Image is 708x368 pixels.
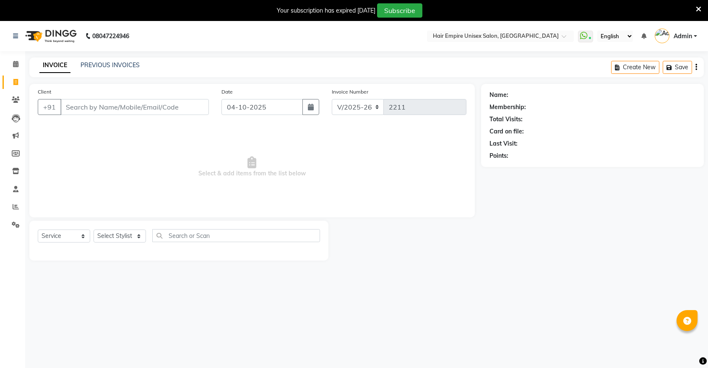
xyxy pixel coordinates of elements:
[489,103,526,112] div: Membership:
[674,32,692,41] span: Admin
[221,88,233,96] label: Date
[673,334,700,360] iframe: chat widget
[489,127,524,136] div: Card on file:
[38,88,51,96] label: Client
[92,24,129,48] b: 08047224946
[152,229,320,242] input: Search or Scan
[611,61,659,74] button: Create New
[81,61,140,69] a: PREVIOUS INVOICES
[489,91,508,99] div: Name:
[663,61,692,74] button: Save
[38,99,61,115] button: +91
[21,24,79,48] img: logo
[332,88,368,96] label: Invoice Number
[489,115,523,124] div: Total Visits:
[489,139,518,148] div: Last Visit:
[377,3,422,18] button: Subscribe
[39,58,70,73] a: INVOICE
[60,99,209,115] input: Search by Name/Mobile/Email/Code
[38,125,466,209] span: Select & add items from the list below
[277,6,375,15] div: Your subscription has expired [DATE]
[489,151,508,160] div: Points:
[655,29,669,43] img: Admin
